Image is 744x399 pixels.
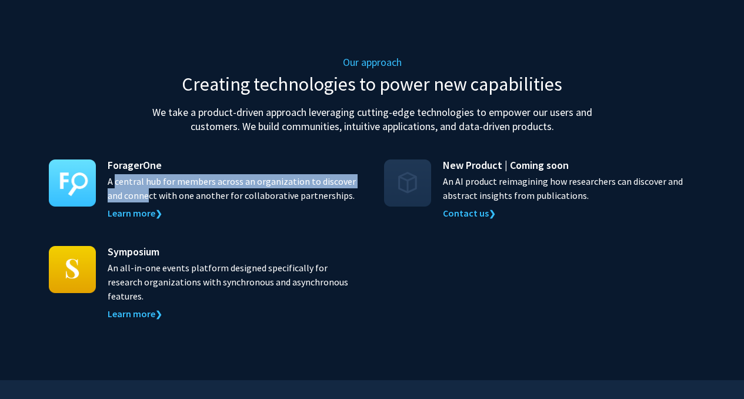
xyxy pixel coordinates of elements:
[155,309,162,320] span: ❯
[9,346,50,390] iframe: Chat
[155,208,162,219] span: ❯
[137,105,608,134] h5: We take a product-driven approach leveraging cutting-edge technologies to empower our users and c...
[443,174,696,202] p: An AI product reimagining how researchers can discover and abstract insights from publications.
[443,157,569,173] span: New Product | Coming soon
[384,159,431,207] img: new_product_icon.png
[489,208,496,219] span: ❯
[108,244,159,260] span: Symposium
[108,261,361,303] p: An all-in-one events platform designed specifically for research organizations with synchronous a...
[108,308,162,320] a: Opens in a new tab
[108,174,361,202] p: A central hub for members across an organization to discover and connect with one another for col...
[137,56,608,69] h5: Our approach
[49,246,96,293] img: symposium_product_icon.png
[137,73,608,95] h2: Creating technologies to power new capabilities
[49,159,96,207] img: foragerone_product_icon.png
[443,207,496,219] a: Opens in a new tab
[108,207,162,219] a: Opens in a new tab
[108,157,162,173] span: ForagerOne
